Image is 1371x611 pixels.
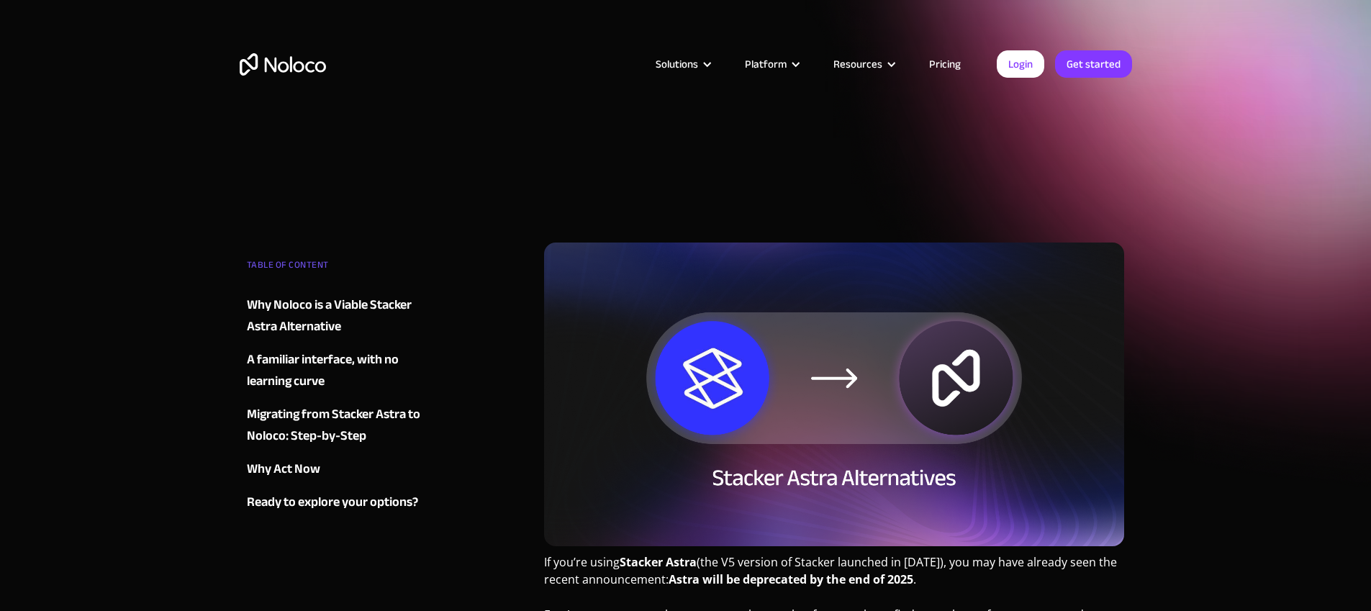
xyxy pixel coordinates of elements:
p: If you’re using (the V5 version of Stacker launched in [DATE]), you may have already seen the rec... [544,553,1125,599]
div: Platform [727,55,815,73]
a: Why Act Now [247,458,421,480]
a: Migrating from Stacker Astra to Noloco: Step-by-Step [247,404,421,447]
a: Pricing [911,55,979,73]
a: A familiar interface, with no learning curve [247,349,421,392]
div: Platform [745,55,787,73]
strong: Astra will be deprecated by the end of 2025 [669,571,913,587]
div: Ready to explore your options? [247,492,418,513]
div: Solutions [656,55,698,73]
div: TABLE OF CONTENT [247,254,421,283]
a: Ready to explore your options? [247,492,421,513]
div: Solutions [638,55,727,73]
div: Resources [833,55,882,73]
strong: Stacker Astra [620,554,697,570]
a: Why Noloco is a Viable Stacker Astra Alternative [247,294,421,338]
a: Get started [1055,50,1132,78]
div: Why Act Now [247,458,320,480]
a: home [240,53,326,76]
a: Login [997,50,1044,78]
div: Resources [815,55,911,73]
